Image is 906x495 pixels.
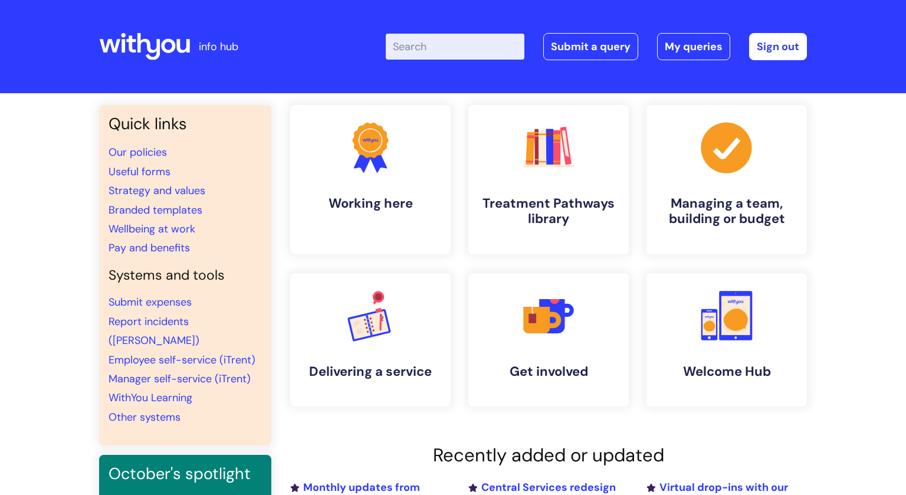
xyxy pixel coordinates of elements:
[109,183,205,198] a: Strategy and values
[290,273,451,407] a: Delivering a service
[109,267,262,284] h4: Systems and tools
[109,165,170,179] a: Useful forms
[109,222,195,236] a: Wellbeing at work
[109,410,180,424] a: Other systems
[386,34,524,60] input: Search
[300,364,441,379] h4: Delivering a service
[656,364,797,379] h4: Welcome Hub
[109,391,192,405] a: WithYou Learning
[543,33,638,60] a: Submit a query
[109,372,251,386] a: Manager self-service (iTrent)
[657,33,730,60] a: My queries
[199,37,238,56] p: info hub
[109,464,262,483] h3: October's spotlight
[468,105,629,254] a: Treatment Pathways library
[749,33,807,60] a: Sign out
[109,203,202,217] a: Branded templates
[478,196,619,227] h4: Treatment Pathways library
[109,145,167,159] a: Our policies
[386,33,807,60] div: | -
[290,105,451,254] a: Working here
[478,364,619,379] h4: Get involved
[468,273,629,407] a: Get involved
[109,241,190,255] a: Pay and benefits
[646,273,807,407] a: Welcome Hub
[109,314,199,348] a: Report incidents ([PERSON_NAME])
[656,196,797,227] h4: Managing a team, building or budget
[290,444,807,466] h2: Recently added or updated
[109,114,262,133] h3: Quick links
[109,353,255,367] a: Employee self-service (iTrent)
[646,105,807,254] a: Managing a team, building or budget
[300,196,441,211] h4: Working here
[109,295,192,309] a: Submit expenses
